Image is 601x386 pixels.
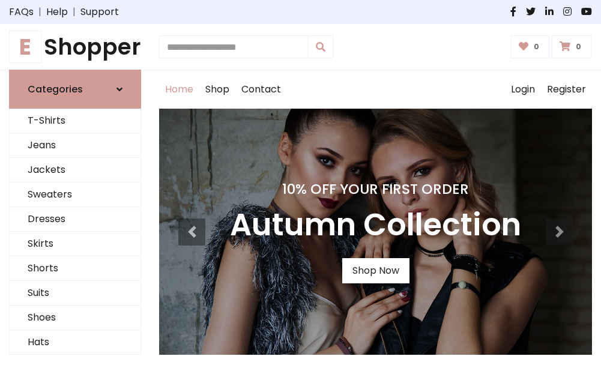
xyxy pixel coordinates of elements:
[10,182,140,207] a: Sweaters
[342,258,409,283] a: Shop Now
[230,207,521,244] h3: Autumn Collection
[531,41,542,52] span: 0
[9,34,141,60] h1: Shopper
[10,256,140,281] a: Shorts
[10,207,140,232] a: Dresses
[511,35,550,58] a: 0
[9,5,34,19] a: FAQs
[10,109,140,133] a: T-Shirts
[10,330,140,355] a: Hats
[10,232,140,256] a: Skirts
[34,5,46,19] span: |
[10,158,140,182] a: Jackets
[46,5,68,19] a: Help
[10,133,140,158] a: Jeans
[573,41,584,52] span: 0
[541,70,592,109] a: Register
[505,70,541,109] a: Login
[9,70,141,109] a: Categories
[9,31,41,63] span: E
[230,181,521,198] h4: 10% Off Your First Order
[68,5,80,19] span: |
[9,34,141,60] a: EShopper
[28,83,83,95] h6: Categories
[159,70,199,109] a: Home
[235,70,287,109] a: Contact
[199,70,235,109] a: Shop
[80,5,119,19] a: Support
[10,306,140,330] a: Shoes
[10,281,140,306] a: Suits
[552,35,592,58] a: 0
